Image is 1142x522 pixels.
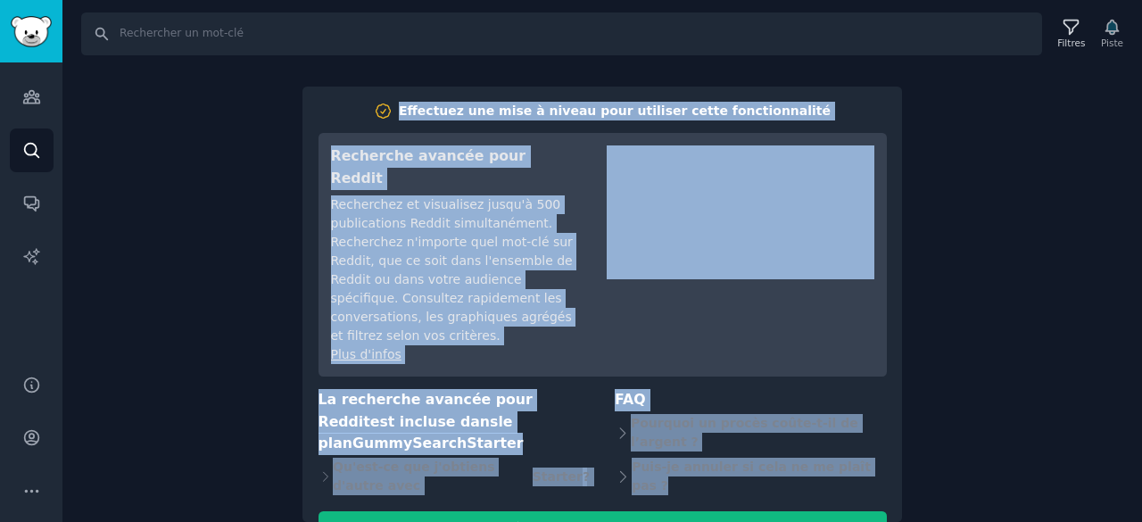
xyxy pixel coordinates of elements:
[583,469,590,484] font: ?
[81,12,1042,55] input: Rechercher un mot-clé
[399,104,831,118] font: Effectuez une mise à niveau pour utiliser cette fonctionnalité
[11,16,52,47] img: Logo de GummySearch
[607,145,874,279] iframe: Lecteur vidéo YouTube
[319,391,533,430] font: La recherche avancée pour Reddit
[370,413,499,430] font: est incluse dans
[631,416,858,449] font: Pourquoi un procès coûte-t-il de l’argent ?
[331,347,401,361] a: Plus d'infos
[533,469,583,484] font: Starter
[615,391,646,408] font: FAQ
[331,147,526,186] font: Recherche avancée pour Reddit
[333,460,495,493] font: Qu'est-ce que j'obtiens d'autre avec
[467,435,523,452] font: Starter
[1057,37,1085,48] font: Filtres
[331,197,573,343] font: Recherchez et visualisez jusqu'à 500 publications Reddit simultanément. Recherchez n'importe quel...
[632,460,871,493] font: Puis-je annuler si cela ne me plaît pas ?
[352,435,467,452] font: GummySearch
